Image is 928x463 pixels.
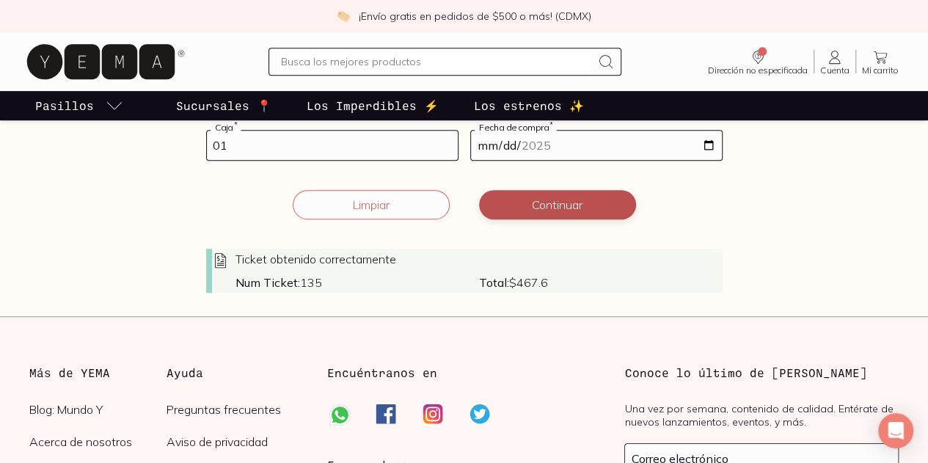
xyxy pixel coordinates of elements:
p: Los Imperdibles ⚡️ [307,97,439,114]
p: Sucursales 📍 [176,97,271,114]
h3: Encuéntranos en [327,364,437,382]
a: Sucursales 📍 [173,91,274,120]
input: Busca los mejores productos [281,53,591,70]
h3: Ayuda [167,364,304,382]
h3: Más de YEMA [29,364,167,382]
p: Una vez por semana, contenido de calidad. Entérate de nuevos lanzamientos, eventos, y más. [624,402,899,429]
label: Caja [211,122,241,133]
a: Cuenta [814,48,855,75]
span: $ 467.6 [479,275,723,290]
p: Los estrenos ✨ [474,97,584,114]
a: Mi carrito [856,48,905,75]
a: Aviso de privacidad [167,434,304,449]
button: Continuar [479,190,636,219]
span: Mi carrito [862,66,899,75]
span: 135 [235,275,479,290]
input: 14-05-2023 [471,131,722,160]
a: Blog: Mundo Y [29,402,167,417]
p: ¡Envío gratis en pedidos de $500 o más! (CDMX) [359,9,591,23]
span: Dirección no especificada [708,66,808,75]
span: Ticket obtenido correctamente [235,252,396,266]
input: 03 [207,131,458,160]
img: check [337,10,350,23]
a: Los estrenos ✨ [471,91,587,120]
div: Open Intercom Messenger [878,413,913,448]
span: Cuenta [820,66,850,75]
a: Acerca de nosotros [29,434,167,449]
strong: Num Ticket: [235,275,300,290]
a: pasillo-todos-link [32,91,126,120]
a: Preguntas frecuentes [167,402,304,417]
strong: Total: [479,275,509,290]
h3: Conoce lo último de [PERSON_NAME] [624,364,899,382]
a: Dirección no especificada [702,48,814,75]
a: Los Imperdibles ⚡️ [304,91,442,120]
p: Pasillos [35,97,94,114]
button: Limpiar [293,190,450,219]
label: Fecha de compra [475,122,557,133]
